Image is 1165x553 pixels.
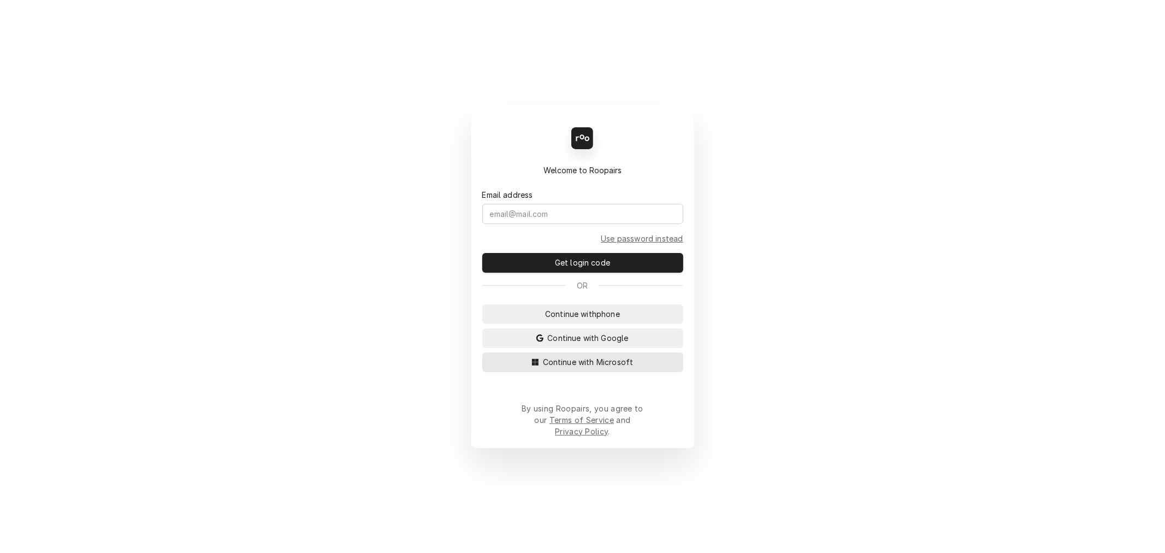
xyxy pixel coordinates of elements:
span: Continue with Microsoft [541,356,636,368]
div: By using Roopairs, you agree to our and . [522,403,644,437]
button: Get login code [482,253,683,273]
span: Continue with phone [543,308,622,320]
a: Privacy Policy [555,427,608,436]
button: Continue with Microsoft [482,352,683,372]
span: Get login code [553,257,612,268]
button: Continue withphone [482,304,683,324]
label: Email address [482,189,533,201]
div: Welcome to Roopairs [482,164,683,176]
input: email@mail.com [482,204,683,224]
div: Or [482,280,683,291]
span: Continue with Google [545,332,630,344]
a: Go to Email and password form [601,233,683,244]
a: Terms of Service [549,415,614,425]
button: Continue with Google [482,328,683,348]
